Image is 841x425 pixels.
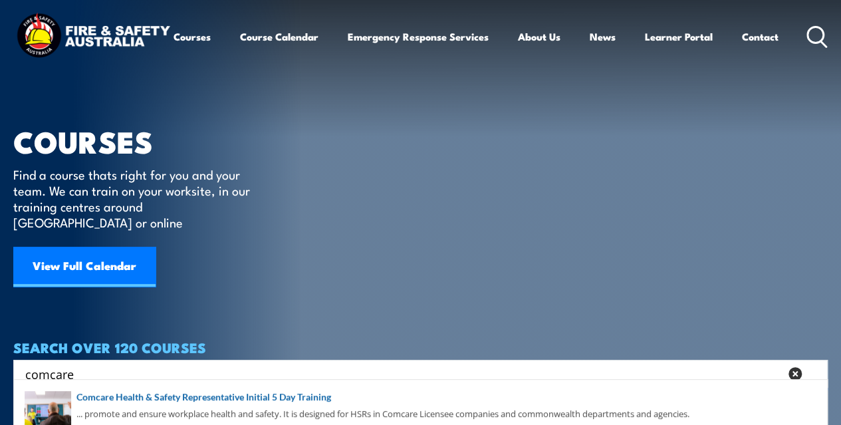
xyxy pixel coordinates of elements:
[742,21,779,53] a: Contact
[13,166,256,230] p: Find a course thats right for you and your team. We can train on your worksite, in our training c...
[25,364,780,384] input: Search input
[590,21,616,53] a: News
[13,128,269,154] h1: COURSES
[28,364,782,383] form: Search form
[804,364,823,383] button: Search magnifier button
[13,340,828,354] h4: SEARCH OVER 120 COURSES
[348,21,489,53] a: Emergency Response Services
[174,21,211,53] a: Courses
[240,21,318,53] a: Course Calendar
[13,247,156,287] a: View Full Calendar
[25,390,816,404] a: Comcare Health & Safety Representative Initial 5 Day Training
[518,21,560,53] a: About Us
[645,21,713,53] a: Learner Portal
